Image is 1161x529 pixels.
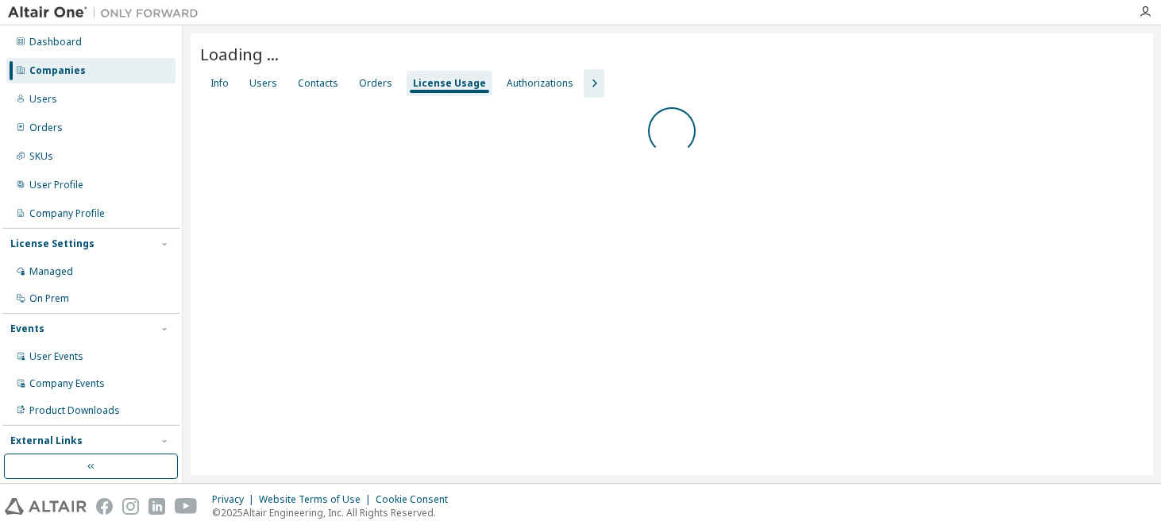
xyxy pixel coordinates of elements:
div: Company Profile [29,207,105,220]
div: User Profile [29,179,83,191]
div: Product Downloads [29,404,120,417]
div: Users [29,93,57,106]
div: Company Events [29,377,105,390]
div: Companies [29,64,86,77]
div: On Prem [29,292,69,305]
p: © 2025 Altair Engineering, Inc. All Rights Reserved. [212,506,457,519]
div: Cookie Consent [376,493,457,506]
img: facebook.svg [96,498,113,515]
img: youtube.svg [175,498,198,515]
div: Authorizations [507,77,573,90]
div: Privacy [212,493,259,506]
img: Altair One [8,5,206,21]
div: License Usage [413,77,486,90]
div: Contacts [298,77,338,90]
div: SKUs [29,150,53,163]
div: Events [10,322,44,335]
div: Info [210,77,229,90]
div: Website Terms of Use [259,493,376,506]
img: linkedin.svg [148,498,165,515]
div: Orders [29,122,63,134]
img: instagram.svg [122,498,139,515]
div: User Events [29,350,83,363]
div: Users [249,77,277,90]
div: Dashboard [29,36,82,48]
div: External Links [10,434,83,447]
div: Managed [29,265,73,278]
div: Orders [359,77,392,90]
div: License Settings [10,237,94,250]
span: Loading ... [200,43,279,65]
img: altair_logo.svg [5,498,87,515]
